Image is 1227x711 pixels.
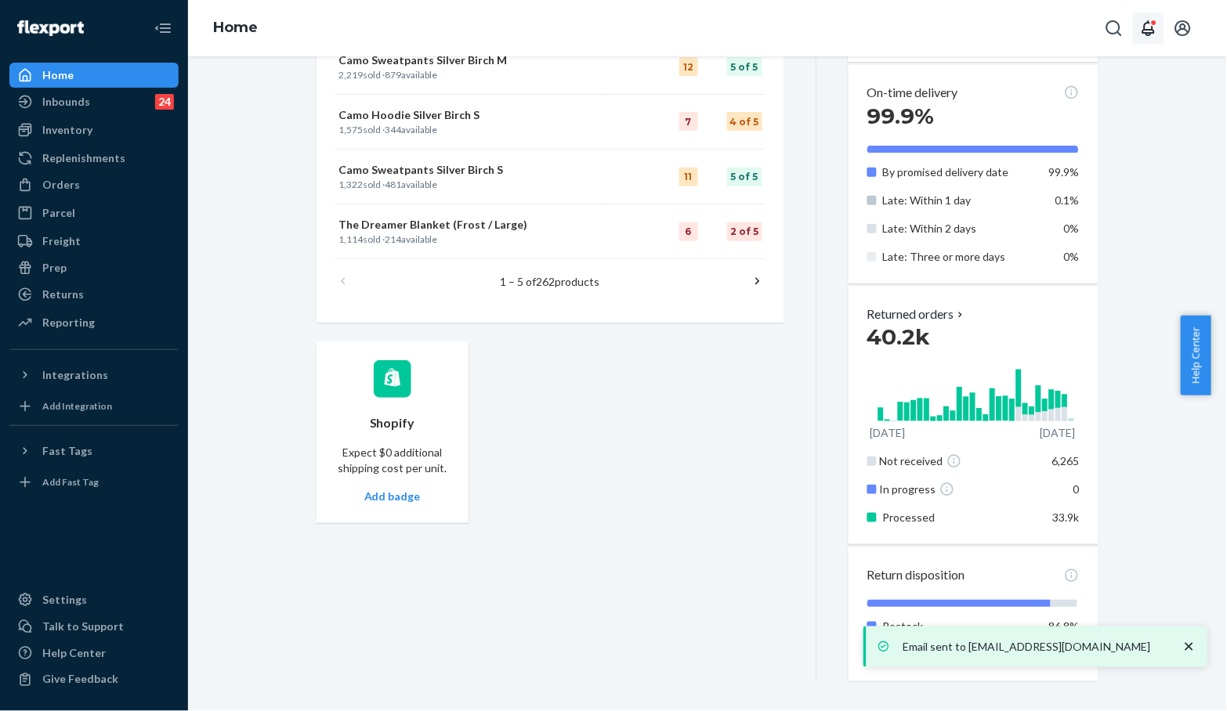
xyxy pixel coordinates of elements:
span: 344 [385,124,401,135]
a: Freight [9,229,179,254]
button: Open notifications [1133,13,1164,44]
a: Orders [9,172,179,197]
div: 11 [679,168,698,186]
span: 0 [1073,482,1080,496]
p: [DATE] [870,425,906,441]
div: Settings [42,592,87,608]
button: Give Feedback [9,667,179,692]
div: Orders [42,177,80,193]
div: Parcel [42,205,75,221]
p: Processed [883,510,1037,525]
span: 99.9% [867,103,935,129]
span: 2,219 [338,69,363,81]
p: Late: Within 2 days [883,221,1037,236]
a: Home [213,19,258,36]
span: 86.8% [1049,619,1080,633]
span: 1,575 [338,124,363,135]
span: 0.1% [1055,193,1080,207]
img: Flexport logo [17,20,84,36]
button: Open account menu [1167,13,1199,44]
div: 4 of 5 [727,112,762,131]
button: Returned orders [867,305,967,323]
span: 481 [385,179,401,190]
p: By promised delivery date [883,164,1037,180]
p: sold · available [338,68,604,81]
p: Camo Sweatpants Silver Birch M [338,52,604,68]
a: Reporting [9,310,179,335]
span: 0% [1064,222,1080,235]
p: The Dreamer Blanket (Frost / Large) [338,217,604,233]
p: sold · available [338,123,604,136]
a: Returns [9,282,179,307]
p: Camo Sweatpants Silver Birch S [338,162,604,178]
button: Help Center [1181,316,1211,395]
button: Close Navigation [147,13,179,44]
div: 5 of 5 [727,168,762,186]
span: 262 [537,275,556,288]
a: Settings [9,587,179,612]
div: Freight [42,233,81,249]
div: Give Feedback [42,672,118,688]
p: Return disposition [867,566,965,584]
div: 6 [679,222,698,241]
p: sold · available [338,233,604,246]
p: [DATE] [1041,425,1076,441]
div: Home [42,67,74,83]
div: 2 of 5 [727,222,762,241]
p: Shopify [370,414,415,432]
div: Prep [42,260,67,276]
a: Parcel [9,200,179,226]
svg: close toast [1182,639,1197,655]
span: 99.9% [1049,165,1080,179]
p: Late: Three or more days [883,249,1037,265]
p: On-time delivery [867,84,958,102]
div: Reporting [42,315,95,330]
span: 879 [385,69,401,81]
div: Add Integration [42,399,112,413]
span: 33.9k [1053,511,1080,524]
p: Email sent to [EMAIL_ADDRESS][DOMAIN_NAME] [903,639,1166,655]
a: Inventory [9,117,179,143]
p: sold · available [338,178,604,191]
span: 40.2k [867,323,931,350]
span: 0% [1064,250,1080,263]
a: Add Fast Tag [9,470,179,495]
p: Expect $0 additional shipping cost per unit. [335,445,450,476]
p: Restock [883,619,1037,634]
p: 1 – 5 of products [501,274,600,290]
p: Late: Within 1 day [883,193,1037,208]
a: Add Integration [9,394,179,419]
button: Fast Tags [9,439,179,464]
a: Help Center [9,641,179,666]
a: Prep [9,255,179,280]
p: Camo Hoodie Silver Birch S [338,107,604,123]
span: 1,322 [338,179,363,190]
div: Talk to Support [42,619,124,634]
button: Integrations [9,363,179,388]
a: Home [9,63,179,88]
div: Replenishments [42,150,125,166]
div: Add Fast Tag [42,475,99,489]
span: 1,114 [338,233,363,245]
span: 214 [385,233,401,245]
span: 6,265 [1052,454,1080,467]
a: Talk to Support [9,614,179,639]
a: Replenishments [9,146,179,171]
div: 12 [679,57,698,76]
div: 7 [679,112,698,131]
div: In progress [880,482,1041,497]
button: Open Search Box [1099,13,1130,44]
div: Inbounds [42,94,90,110]
div: Not received [880,453,1041,469]
button: Add badge [364,489,421,504]
div: Help Center [42,645,106,661]
div: Fast Tags [42,443,92,459]
div: 24 [155,94,174,110]
ol: breadcrumbs [201,5,270,51]
div: Integrations [42,367,108,383]
div: 5 of 5 [727,57,762,76]
div: Inventory [42,122,92,138]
